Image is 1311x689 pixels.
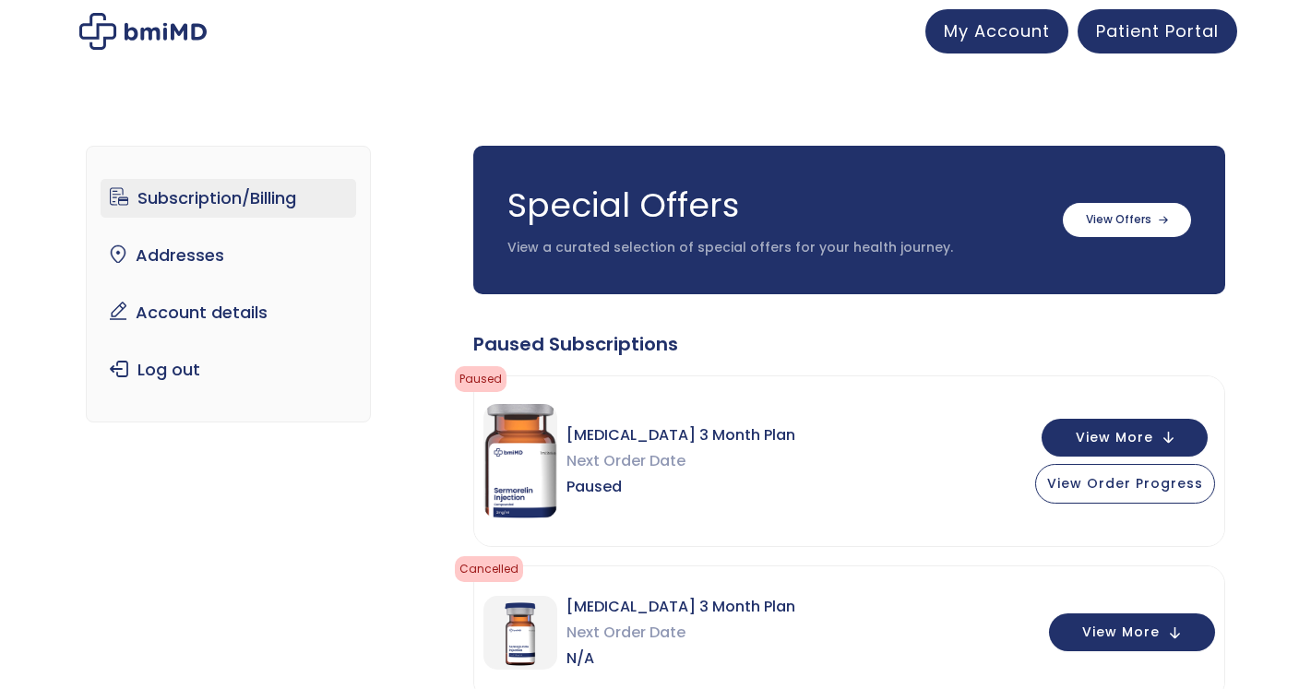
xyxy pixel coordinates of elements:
[925,9,1068,53] a: My Account
[483,596,557,670] img: Sermorelin 3 Month Plan
[483,404,557,518] img: Sermorelin 3 Month Plan
[101,236,356,275] a: Addresses
[566,620,795,646] span: Next Order Date
[1076,432,1153,444] span: View More
[455,366,507,392] span: Paused
[79,13,207,50] img: My account
[566,448,795,474] span: Next Order Date
[473,331,1225,357] div: Paused Subscriptions
[507,239,1044,257] p: View a curated selection of special offers for your health journey.
[566,594,795,620] span: [MEDICAL_DATA] 3 Month Plan
[1096,19,1219,42] span: Patient Portal
[566,646,795,671] span: N/A
[944,19,1050,42] span: My Account
[455,556,523,582] span: cancelled
[507,183,1044,229] h3: Special Offers
[101,293,356,332] a: Account details
[1049,613,1215,651] button: View More
[1082,626,1160,638] span: View More
[1035,464,1215,504] button: View Order Progress
[101,350,356,389] a: Log out
[1042,419,1208,457] button: View More
[1047,474,1203,493] span: View Order Progress
[566,422,795,448] span: [MEDICAL_DATA] 3 Month Plan
[101,179,356,218] a: Subscription/Billing
[1078,9,1237,53] a: Patient Portal
[86,146,371,422] nav: Account pages
[566,474,795,500] span: Paused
